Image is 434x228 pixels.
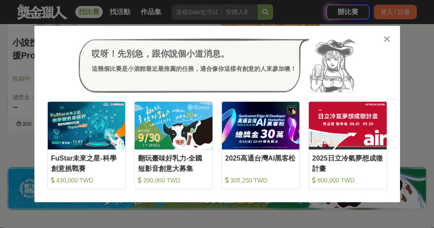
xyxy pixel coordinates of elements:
[92,47,296,60] div: 哎呀！先別急，跟你說個小道消息。
[309,102,387,149] img: Cover Image
[92,64,296,73] div: 這幾個比賽是小酒館最近最推薦的任務，適合像你這樣有創意的人來參加噢！
[309,39,356,93] img: Avatar
[225,176,296,185] div: 305,250 TWD
[312,153,383,173] div: 2025日立冷氣夢想成徵計畫
[308,101,387,189] a: Cover Image2025日立冷氣夢想成徵計畫 800,000 TWD
[51,176,122,185] div: 430,000 TWD
[48,102,126,149] img: Cover Image
[222,101,300,189] a: Cover Image2025高通台灣AI黑客松 305,250 TWD
[312,176,383,185] div: 800,000 TWD
[138,176,209,185] div: 200,000 TWD
[225,153,296,173] div: 2025高通台灣AI黑客松
[222,102,300,149] img: Cover Image
[134,101,213,189] a: Cover Image翻玩臺味好乳力-全國短影音創意大募集 200,000 TWD
[138,153,209,173] div: 翻玩臺味好乳力-全國短影音創意大募集
[135,102,212,149] img: Cover Image
[47,101,126,189] a: Cover ImageFuStar未來之星-科學創意挑戰賽 430,000 TWD
[51,153,122,173] div: FuStar未來之星-科學創意挑戰賽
